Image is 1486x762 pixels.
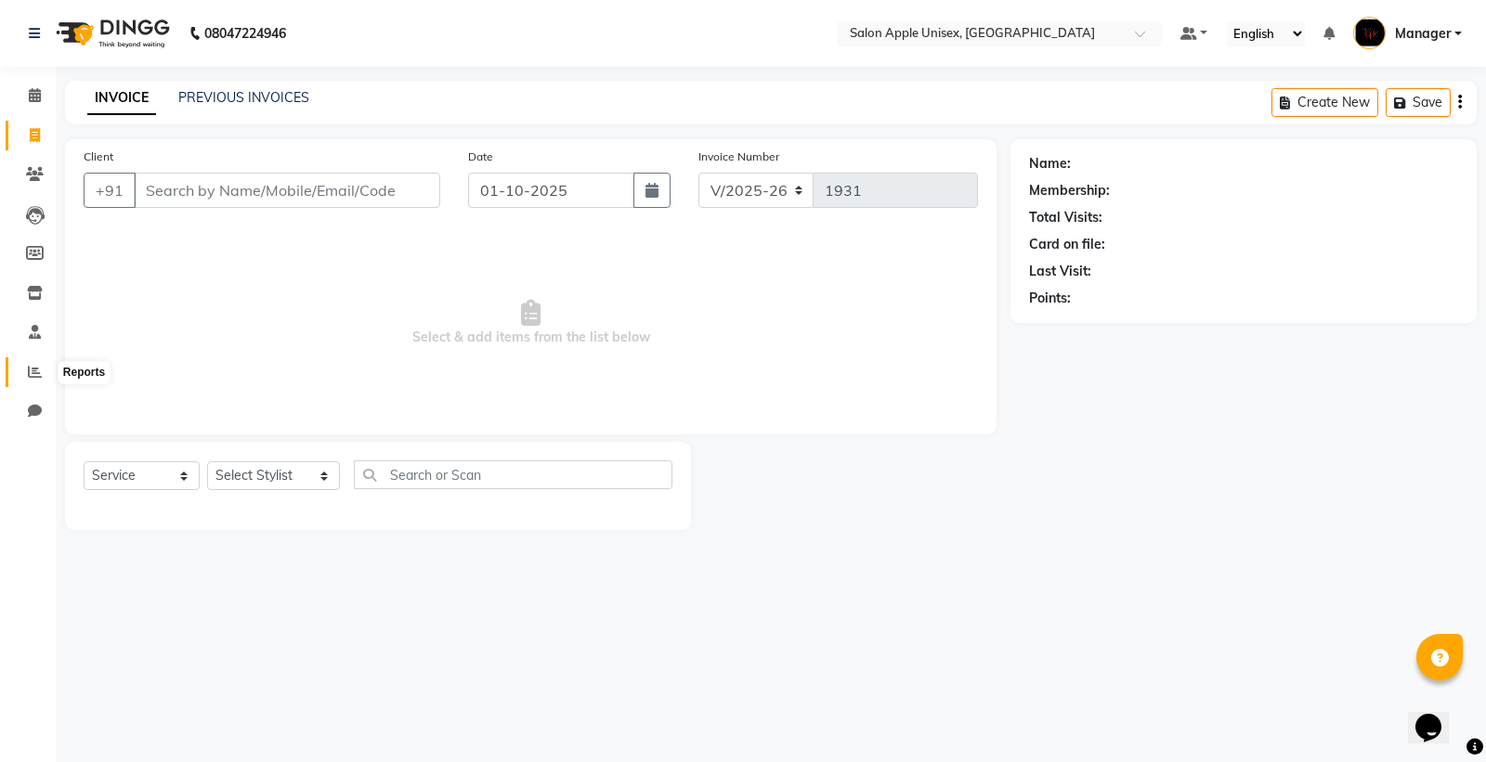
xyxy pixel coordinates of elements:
[1029,289,1071,308] div: Points:
[1408,688,1467,743] iframe: chat widget
[1029,181,1110,200] div: Membership:
[87,82,156,115] a: INVOICE
[1271,88,1378,117] button: Create New
[1395,24,1451,44] span: Manager
[1029,208,1102,227] div: Total Visits:
[1353,17,1386,49] img: Manager
[1029,154,1071,174] div: Name:
[698,149,779,165] label: Invoice Number
[84,173,136,208] button: +91
[84,149,113,165] label: Client
[1386,88,1451,117] button: Save
[1029,262,1091,281] div: Last Visit:
[178,89,309,106] a: PREVIOUS INVOICES
[1029,235,1105,254] div: Card on file:
[204,7,286,59] b: 08047224946
[468,149,493,165] label: Date
[47,7,175,59] img: logo
[354,460,672,489] input: Search or Scan
[59,362,110,384] div: Reports
[134,173,440,208] input: Search by Name/Mobile/Email/Code
[84,230,978,416] span: Select & add items from the list below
